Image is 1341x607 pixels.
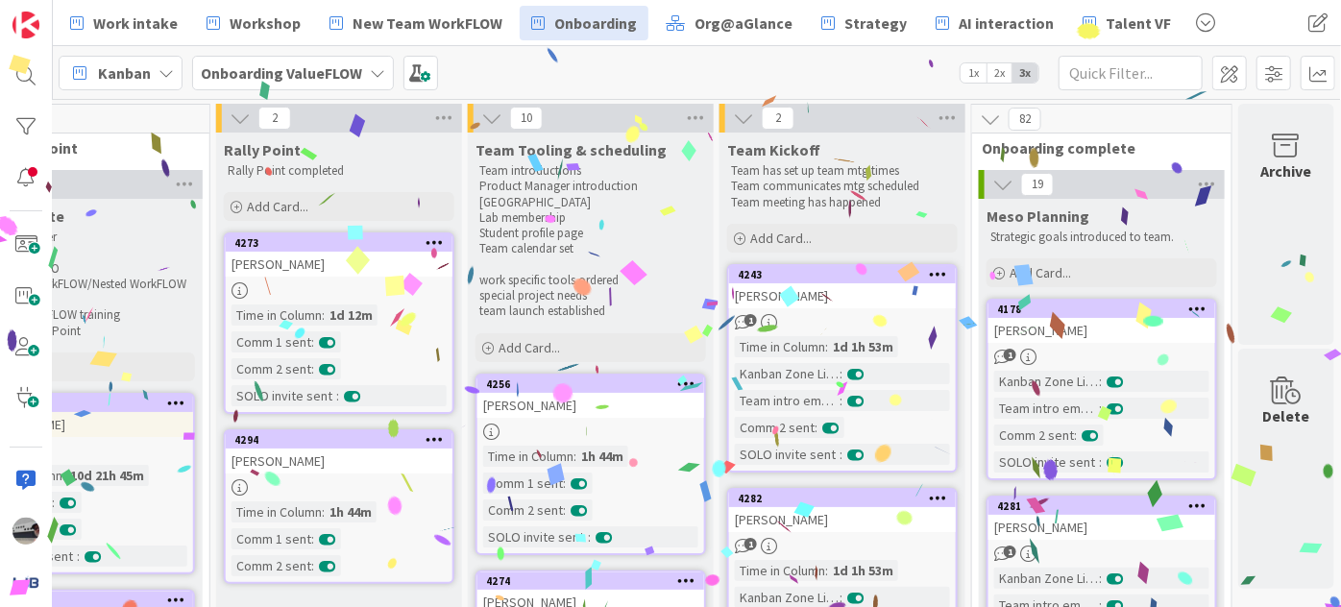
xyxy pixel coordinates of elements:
[810,6,918,40] a: Strategy
[731,163,954,179] p: Team has set up team mtg times
[479,195,702,210] p: [GEOGRAPHIC_DATA]
[232,358,311,379] div: Comm 2 sent
[1263,404,1310,427] div: Delete
[994,425,1074,446] div: Comm 2 sent
[224,140,301,159] span: Rally Point
[353,12,502,35] span: New Team WorkFLOW
[98,61,151,85] span: Kanban
[738,492,956,505] div: 4282
[573,446,576,467] span: :
[479,288,702,303] p: special project needs
[232,528,311,549] div: Comm 1 sent
[735,336,825,357] div: Time in Column
[1106,12,1171,35] span: Talent VF
[840,390,842,411] span: :
[554,12,637,35] span: Onboarding
[987,63,1012,83] span: 2x
[483,526,588,547] div: SOLO invite sent
[311,358,314,379] span: :
[815,417,817,438] span: :
[477,572,704,590] div: 4274
[1059,56,1203,90] input: Quick Filter...
[93,12,178,35] span: Work intake
[322,304,325,326] span: :
[258,107,291,130] span: 2
[994,398,1099,419] div: Team intro email sent
[735,363,840,384] div: Kanban Zone Licensed
[232,555,311,576] div: Comm 2 sent
[1010,264,1071,281] span: Add Card...
[479,226,702,241] p: Student profile page
[735,444,840,465] div: SOLO invite sent
[479,241,702,256] p: Team calendar set
[987,206,1089,226] span: Meso Planning
[828,336,898,357] div: 1d 1h 53m
[224,232,454,414] a: 4273[PERSON_NAME]Time in Column:1d 12mComm 1 sent:Comm 2 sent:SOLO invite sent:
[654,6,804,40] a: Org@aGlance
[1004,349,1016,361] span: 1
[479,163,702,179] p: Team introductions
[65,465,149,486] div: 10d 21h 45m
[1009,108,1041,131] span: 82
[224,429,454,584] a: 4294[PERSON_NAME]Time in Column:1h 44mComm 1 sent:Comm 2 sent:
[988,301,1215,343] div: 4178[PERSON_NAME]
[59,6,189,40] a: Work intake
[325,501,377,522] div: 1h 44m
[479,303,702,319] p: team launch established
[479,210,702,226] p: Lab membership
[988,515,1215,540] div: [PERSON_NAME]
[486,377,704,391] div: 4256
[311,528,314,549] span: :
[232,501,322,522] div: Time in Column
[520,6,648,40] a: Onboarding
[744,314,757,327] span: 1
[475,140,667,159] span: Team Tooling & scheduling
[230,12,301,35] span: Workshop
[1099,568,1102,589] span: :
[988,498,1215,540] div: 4281[PERSON_NAME]
[201,63,362,83] b: Onboarding ValueFLOW
[727,264,958,473] a: 4243[PERSON_NAME]Time in Column:1d 1h 53mKanban Zone Licensed:Team intro email sent:Comm 2 sent:S...
[1071,6,1183,40] a: Talent VF
[994,371,1099,392] div: Kanban Zone Licensed
[226,234,452,252] div: 4273
[12,518,39,545] img: jB
[318,6,514,40] a: New Team WorkFLOW
[729,266,956,308] div: 4243[PERSON_NAME]
[729,490,956,507] div: 4282
[750,230,812,247] span: Add Card...
[1099,451,1102,473] span: :
[232,385,336,406] div: SOLO invite sent
[510,107,543,130] span: 10
[735,560,825,581] div: Time in Column
[840,444,842,465] span: :
[479,179,702,194] p: Product Manager introduction
[52,519,55,540] span: :
[994,568,1099,589] div: Kanban Zone Licensed
[994,451,1099,473] div: SOLO invite sent
[982,138,1207,158] span: Onboarding complete
[961,63,987,83] span: 1x
[479,273,702,288] p: work specific tools ordered
[1004,546,1016,558] span: 1
[988,301,1215,318] div: 4178
[729,266,956,283] div: 4243
[695,12,792,35] span: Org@aGlance
[990,230,1213,245] p: Strategic goals introduced to team.
[311,331,314,352] span: :
[744,538,757,550] span: 1
[988,318,1215,343] div: [PERSON_NAME]
[735,390,840,411] div: Team intro email sent
[499,339,560,356] span: Add Card...
[477,393,704,418] div: [PERSON_NAME]
[226,234,452,277] div: 4273[PERSON_NAME]
[52,492,55,513] span: :
[336,385,339,406] span: :
[195,6,312,40] a: Workshop
[563,499,566,521] span: :
[738,268,956,281] div: 4243
[234,236,452,250] div: 4273
[727,140,820,159] span: Team Kickoff
[924,6,1065,40] a: AI interaction
[477,376,704,418] div: 4256[PERSON_NAME]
